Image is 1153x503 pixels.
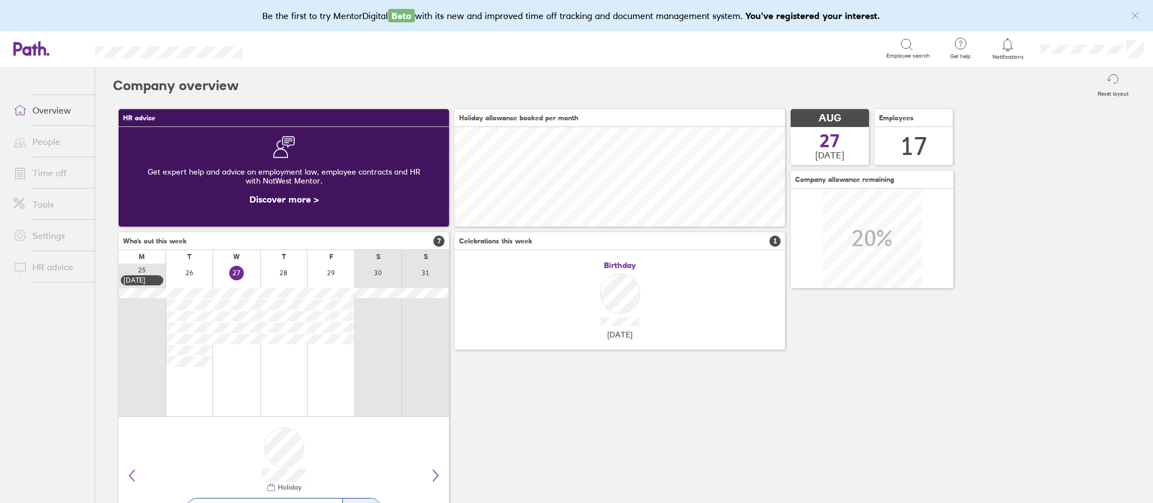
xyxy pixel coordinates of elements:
[4,224,94,247] a: Settings
[329,253,333,261] div: F
[388,9,415,22] span: Beta
[123,114,155,122] span: HR advice
[249,194,319,205] a: Discover more >
[4,130,94,153] a: People
[604,261,636,270] span: Birthday
[815,150,844,160] span: [DATE]
[459,114,578,122] span: Holiday allowance booked per month
[282,253,286,261] div: T
[607,330,632,339] span: [DATE]
[124,276,160,284] div: [DATE]
[433,236,445,247] span: 7
[262,9,891,22] div: Be the first to try MentorDigital with its new and improved time off tracking and document manage...
[4,193,94,215] a: Tools
[990,54,1026,60] span: Notifications
[233,253,240,261] div: W
[819,112,841,124] span: AUG
[123,237,187,245] span: Who's out this week
[459,237,532,245] span: Celebrations this week
[900,132,927,161] div: 17
[1091,87,1135,97] label: Reset layout
[1091,68,1135,104] button: Reset layout
[187,253,191,261] div: T
[769,236,781,247] span: 1
[942,53,979,60] span: Get help
[820,132,840,150] span: 27
[376,253,380,261] div: S
[4,99,94,121] a: Overview
[879,114,914,122] span: Employees
[113,68,239,104] h2: Company overview
[886,53,930,59] span: Employee search
[4,162,94,184] a: Time off
[745,10,880,21] b: You've registered your interest.
[795,176,894,184] span: Company allowance remaining
[424,253,428,261] div: S
[127,158,440,194] div: Get expert help and advice on employment law, employee contracts and HR with NatWest Mentor.
[4,256,94,278] a: HR advice
[276,483,301,491] div: Holiday
[139,253,145,261] div: M
[272,43,301,53] div: Search
[990,37,1026,60] a: Notifications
